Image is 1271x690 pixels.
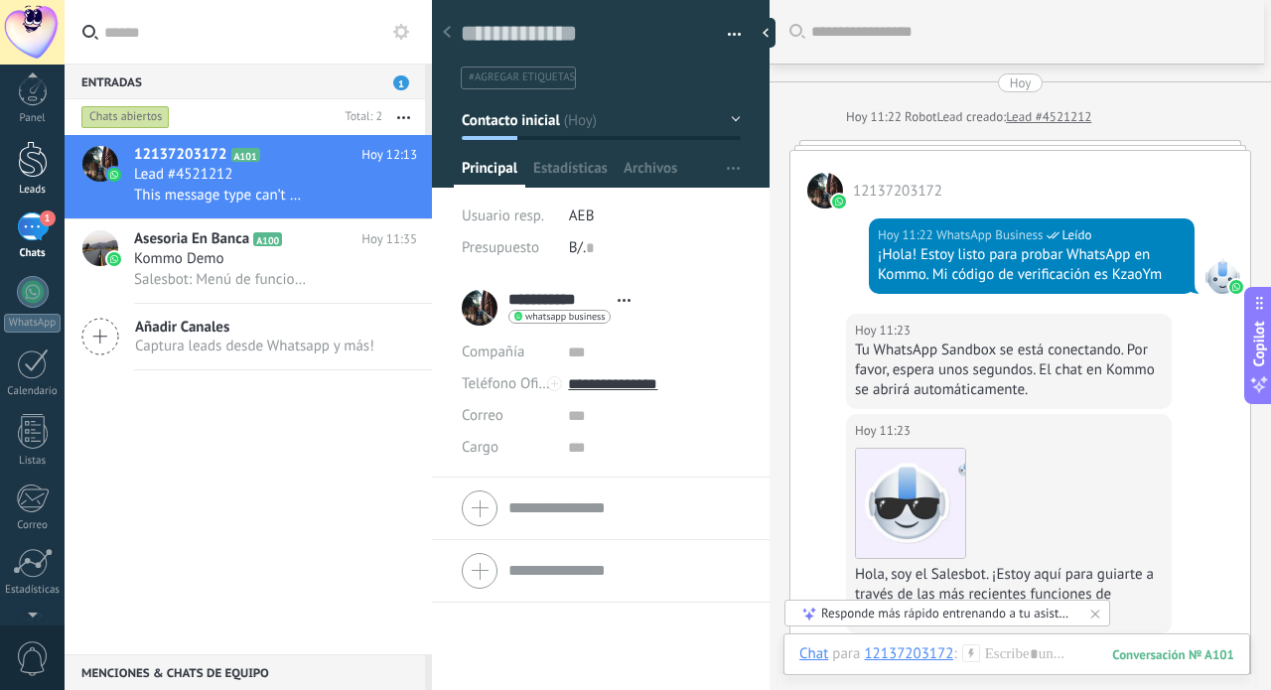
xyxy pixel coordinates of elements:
span: 1 [393,75,409,90]
div: Total: 2 [338,107,382,127]
div: Chats abiertos [81,105,170,129]
div: ¡Hola! Estoy listo para probar WhatsApp en Kommo. Mi código de verificación es KzaoYm [878,245,1186,285]
span: Estadísticas [533,159,608,188]
span: whatsapp business [525,312,605,322]
div: Ocultar [756,18,776,48]
span: Hoy 12:13 [361,145,417,165]
span: 12137203172 [807,173,843,208]
span: Archivos [624,159,677,188]
div: 12137203172 [864,644,953,662]
span: Cargo [462,440,498,455]
span: para [832,644,860,664]
span: WhatsApp Business [936,225,1044,245]
div: Tu WhatsApp Sandbox se está conectando. Por favor, espera unos segundos. El chat en Kommo se abri... [855,341,1163,400]
img: icon [107,252,121,266]
div: Calendario [4,385,62,398]
div: Hoy [1010,73,1032,92]
span: AEB [569,207,595,225]
span: Leído [1062,225,1092,245]
img: ea0aca64-cebe-4da5-a1d7-00a7148e9854 [856,449,965,558]
div: Hoy 11:23 [855,421,914,441]
span: Copilot [1249,321,1269,366]
button: Correo [462,399,503,431]
div: Cargo [462,431,553,463]
span: #agregar etiquetas [469,70,575,84]
div: Chats [4,247,62,260]
div: Entradas [65,64,425,99]
div: 101 [1112,646,1234,663]
div: Usuario resp. [462,201,554,232]
div: Menciones & Chats de equipo [65,654,425,690]
img: icon [107,168,121,182]
img: waba.svg [832,195,846,208]
span: Teléfono Oficina [462,374,565,393]
span: 1 [40,210,56,226]
div: Hola, soy el Salesbot. ¡Estoy aquí para guiarte a través de las más recientes funciones de WhatsApp! [855,565,1163,624]
span: Presupuesto [462,238,539,257]
span: 12137203172 [134,145,227,165]
span: Salesbot: Menú de funciones de WhatsApp ¡Desbloquea la mensajería mejorada en WhatsApp! Haz clic ... [134,270,308,289]
div: Compañía [462,336,553,367]
span: A101 [231,148,260,162]
span: Robot [905,108,936,125]
img: waba.svg [1229,280,1243,294]
button: Teléfono Oficina [462,367,553,399]
span: Hoy 11:35 [361,229,417,249]
span: Principal [462,159,517,188]
div: B/. [569,232,741,264]
div: Listas [4,455,62,468]
span: Captura leads desde Whatsapp y más! [135,337,374,355]
div: Hoy 11:23 [855,321,914,341]
div: Lead creado: [937,107,1007,127]
span: Lead #4521212 [134,165,232,185]
div: Presupuesto [462,232,554,264]
div: Correo [4,519,62,532]
span: This message type can’t be displayed because it’s not supported yet. [134,186,308,205]
div: Panel [4,112,62,125]
div: Leads [4,184,62,197]
span: Usuario resp. [462,207,544,225]
span: A100 [253,232,282,246]
a: Lead #4521212 [1006,107,1091,127]
div: Hoy 11:22 [846,107,905,127]
span: Añadir Canales [135,318,374,337]
span: Correo [462,406,503,425]
span: WhatsApp Business [1204,258,1240,294]
span: Asesoria En Banca [134,229,249,249]
span: : [953,644,956,664]
a: avatariconAsesoria En BancaA100Hoy 11:35Kommo DemoSalesbot: Menú de funciones de WhatsApp ¡Desblo... [65,219,432,303]
span: 12137203172 [853,182,942,201]
span: Kommo Demo [134,249,224,269]
div: Estadísticas [4,584,62,597]
div: WhatsApp [4,314,61,333]
a: avataricon12137203172A101Hoy 12:13Lead #4521212This message type can’t be displayed because it’s ... [65,135,432,218]
div: Responde más rápido entrenando a tu asistente AI con tus fuentes de datos [821,605,1075,621]
div: Hoy 11:22 [878,225,936,245]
